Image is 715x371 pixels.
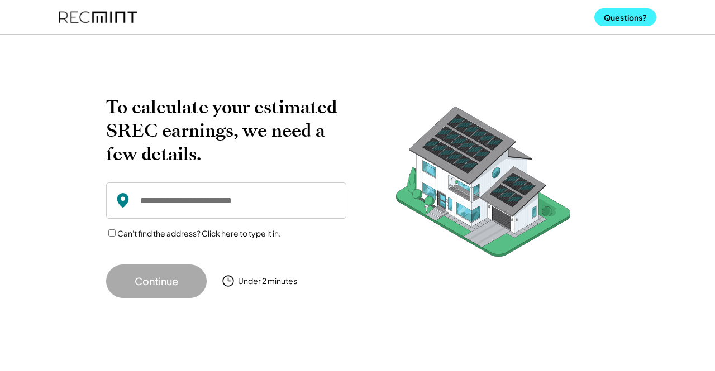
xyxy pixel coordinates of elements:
button: Questions? [594,8,656,26]
div: Under 2 minutes [238,276,297,287]
button: Continue [106,264,207,298]
img: recmint-logotype%403x%20%281%29.jpeg [59,2,137,32]
h2: To calculate your estimated SREC earnings, we need a few details. [106,95,346,166]
img: RecMintArtboard%207.png [374,95,592,274]
label: Can't find the address? Click here to type it in. [117,228,281,238]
